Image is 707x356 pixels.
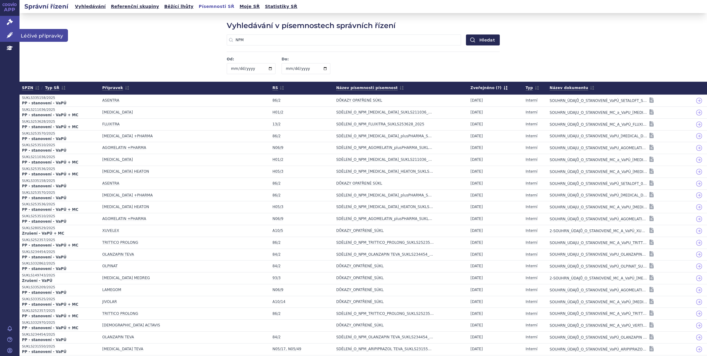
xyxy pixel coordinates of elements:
[550,191,647,200] a: SOUHRN_ÚDAJŮ_O_STANOVENÉ_VaPÚ_[MEDICAL_DATA]_plusPHARMA_SUKLS253570_2025.pdf
[526,286,538,294] a: Interní
[22,302,98,308] strong: PP - stanovení - VaPÚ + MC
[550,167,647,176] a: SOUHRN_ÚDAJŮ_O_STANOVENÉ_MC_A_VaPÚ_[MEDICAL_DATA]_HEATON_SUKLS253536_2025.pdf
[102,286,121,294] a: LAMEGOM
[471,98,483,102] span: [DATE]
[22,154,98,160] span: SUKLS211036/2025
[374,85,376,91] span: /
[336,98,382,104] strong: DŮKAZY OPATŘENÉ SÚKL
[20,29,68,42] span: Léčivé přípravky
[102,144,146,152] a: AGOMELATIN +PHARMA
[102,134,153,138] span: ESCITALOPRAM +PHARMA
[272,157,283,162] span: H01/2
[526,122,538,126] span: Interní
[45,84,66,92] span: Typ SŘ
[22,290,98,296] a: PP - stanovení - VaPÚ
[336,287,383,293] strong: DŮKAZY_OPATŘENÉ_SÚKL
[102,298,117,306] a: JIVOLAR
[272,298,286,306] a: A10/14
[22,308,98,314] a: SUKLS252357/2025
[336,275,383,281] strong: DŮKAZY_OPATŘENÉ_SÚKL
[272,98,281,102] span: 86/2
[272,96,281,105] a: 86/2
[22,190,98,196] span: SUKLS253570/2025
[102,181,119,185] span: ASENTRA
[471,134,483,138] span: [DATE]
[471,146,483,150] span: [DATE]
[102,300,117,304] span: JIVOLAR
[526,203,538,211] a: Interní
[550,120,647,129] a: SOUHRN_ÚDAJŮ_O_STANOVENÉ_MC_A_VaPÚ_FLUXITRA_SUKLS253628_2025.pdf
[22,84,39,92] a: SPZN
[526,110,538,114] span: Interní
[272,110,283,114] span: H01/2
[526,276,538,280] span: Interní
[471,205,483,209] span: [DATE]
[22,231,98,237] a: Zrušení - VaPÚ + MC
[272,179,281,188] a: 86/2
[272,228,283,233] span: A10/5
[22,284,98,290] a: SUKLS335209/2025
[471,217,483,221] span: [DATE]
[471,110,483,114] span: [DATE]
[336,96,382,105] a: DŮKAZY OPATŘENÉ SÚKL
[22,113,98,118] a: PP - stanovení - VaPÚ + MC
[336,216,434,222] strong: SDĚLENÍ_O_NPM_AGOMELATIN_plusPHARMA_SUKLS253510_2025
[526,252,538,257] span: Interní
[550,239,647,247] a: SOUHRN_UDAJU_O_STANOVENE_MC_A_VaPU_TRITTICO_PROLONG_SUKLS252357_2025.pdf
[471,239,483,247] a: [DATE]
[526,179,538,188] a: Interní
[272,274,281,282] a: 93/3
[526,288,538,292] span: Interní
[550,96,647,105] a: SOUHRN_ÚDAJŮ_O_STANOVENÉ_VaPÚ_SETALOFT_SUKLS110493_2025.pdf
[526,108,538,117] a: Interní
[526,250,538,259] a: Interní
[526,134,538,138] span: Interní
[22,225,98,231] a: SUKLS280529/2025
[272,288,283,292] span: N06/9
[22,243,98,249] a: PP - stanovení - VaPÚ + MC
[550,179,647,188] a: SOUHRN_ÚDAJŮ_O_STANOVENÉ_VaPÚ_SETALOFT_0164853_SUKLS159918_2025.pdf
[272,134,281,138] span: 86/2
[550,215,647,223] a: SOUHRN_ÚDAJŮ_O_STANOVENÉ_VaPÚ_AGOMELATIN_plusPHARMA_SUKLS253510_2025.pdf
[526,84,539,92] a: Typ
[197,2,236,11] a: Písemnosti SŘ
[102,108,133,117] a: [MEDICAL_DATA]
[22,272,98,278] a: SUKLS149743/2025
[22,101,98,106] a: PP - stanovení - VaPÚ
[550,227,647,235] a: 2-SOUHRN_ÚDAJŮ_O_STANOVENÉ_MC_A_VaPÚ_XUVELEX_SUKLS256550_2023.pdf
[272,239,281,247] a: 86/2
[162,2,195,11] a: Běžící lhůty
[102,146,146,150] span: AGOMELATIN +PHARMA
[22,213,98,219] a: SUKLS253510/2025
[272,169,283,174] span: H05/3
[22,278,98,284] strong: Zrušení - VaPÚ
[471,157,483,162] span: [DATE]
[102,205,149,209] span: CINACALCET HEATON
[22,95,98,101] span: SUKLS335158/2025
[272,181,281,185] span: 86/2
[336,132,434,141] a: SDĚLENÍ_O_NPM_[MEDICAL_DATA]_plusPHARMA_SUKLS253570_2025
[471,215,483,223] a: [DATE]
[22,136,98,142] strong: PP - stanovení - VaPÚ
[102,276,150,280] span: MONTELUKAST MEDREG
[471,250,483,259] a: [DATE]
[466,34,500,45] button: Hledat
[102,227,119,235] a: XUVELEX
[272,250,281,259] a: 84/2
[102,157,133,162] span: NORDITROPIN FLEXPRO
[336,120,424,129] a: SDĚLENÍ_O_NPM_FLUXITRA_SUKLS253628_2025
[272,84,284,92] span: RS
[22,255,98,261] a: PP - stanovení - VaPÚ
[550,84,595,92] a: Název dokumentu
[22,131,98,136] a: SUKLS253570/2025
[22,166,98,172] a: SUKLS253536/2025
[22,261,98,266] a: SUKLS332862/2025
[336,144,434,152] a: SDĚLENÍ_O_NPM_AGOMELATIN_plusPHARMA_SUKLS253510_2025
